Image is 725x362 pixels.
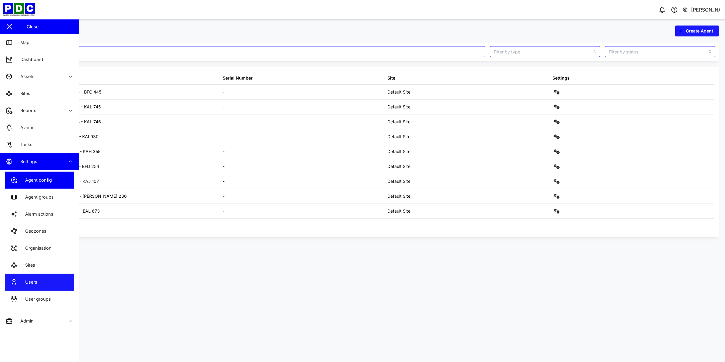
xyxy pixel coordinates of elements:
[387,148,410,155] div: Default Site
[16,318,34,324] div: Admin
[223,89,224,95] div: -
[686,26,713,36] span: Create Agent
[5,206,74,223] a: Alarm actions
[16,107,36,114] div: Reports
[29,46,485,57] input: Search agent here...
[66,163,99,170] div: MV31 - BFD 254
[66,208,100,214] div: MV43 - EAL 673
[387,178,410,185] div: Default Site
[66,118,101,125] div: EM143 - KAL 746
[5,223,74,240] a: Geozones
[21,279,37,285] div: Users
[552,75,570,81] div: Settings
[387,75,395,81] div: Site
[21,194,54,200] div: Agent groups
[3,3,82,16] img: Main Logo
[223,193,224,200] div: -
[16,141,32,148] div: Tasks
[16,73,35,80] div: Assets
[21,245,52,251] div: Organisation
[605,46,715,57] input: Filter by status
[66,193,127,200] div: MV37 - [PERSON_NAME] 236
[682,5,720,14] button: [PERSON_NAME]
[223,75,253,81] div: Serial Number
[223,104,224,110] div: -
[21,177,52,183] div: Agent config
[5,291,74,308] a: User groups
[66,148,100,155] div: MV28 - KAH 355
[387,133,410,140] div: Default Site
[387,163,410,170] div: Default Site
[21,296,51,302] div: User groups
[66,178,99,185] div: MV35 - KAJ 107
[21,211,53,217] div: Alarm actions
[66,133,99,140] div: EM96 - KAI 930
[16,90,30,97] div: Sites
[387,89,410,95] div: Default Site
[490,46,600,57] input: Filter by type
[223,133,224,140] div: -
[387,193,410,200] div: Default Site
[223,163,224,170] div: -
[5,274,74,291] a: Users
[691,6,720,14] div: [PERSON_NAME]
[675,26,719,36] button: Create Agent
[387,118,410,125] div: Default Site
[5,240,74,257] a: Organisation
[21,228,46,234] div: Geozones
[5,189,74,206] a: Agent groups
[387,104,410,110] div: Default Site
[223,148,224,155] div: -
[223,118,224,125] div: -
[21,262,35,268] div: Sites
[66,104,101,110] div: EM142 - KAL 745
[223,178,224,185] div: -
[223,208,224,214] div: -
[5,257,74,274] a: Sites
[27,23,39,30] div: Close
[16,124,35,131] div: Alarms
[387,208,410,214] div: Default Site
[5,172,74,189] a: Agent config
[16,158,37,165] div: Settings
[16,56,43,63] div: Dashboard
[16,39,29,46] div: Map
[66,89,101,95] div: EM124 - BFC 445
